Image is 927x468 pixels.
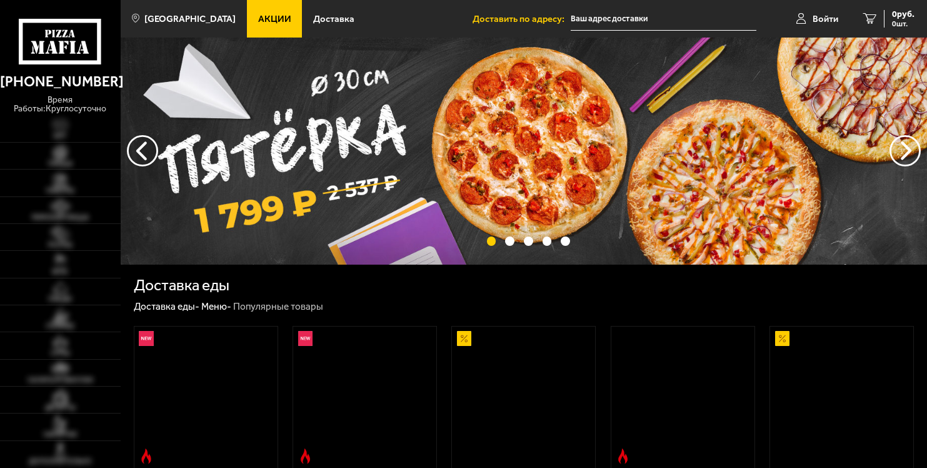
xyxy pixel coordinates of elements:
button: точки переключения [524,237,533,246]
a: АкционныйПепперони 25 см (толстое с сыром) [770,327,913,468]
span: Доставить по адресу: [473,14,571,24]
img: Острое блюдо [139,449,153,463]
img: Острое блюдо [298,449,313,463]
a: НовинкаОстрое блюдоРимская с креветками [134,327,278,468]
img: Новинка [139,331,153,345]
img: Острое блюдо [616,449,630,463]
a: Доставка еды- [134,301,199,312]
span: Доставка [313,14,354,24]
span: 0 руб. [892,10,914,19]
span: 0 шт. [892,20,914,28]
img: Новинка [298,331,313,345]
a: Острое блюдоБиф чили 25 см (толстое с сыром) [611,327,754,468]
button: предыдущий [889,135,921,166]
button: точки переключения [487,237,496,246]
img: Акционный [457,331,471,345]
img: Акционный [775,331,789,345]
span: [GEOGRAPHIC_DATA] [144,14,236,24]
button: точки переключения [543,237,552,246]
a: НовинкаОстрое блюдоРимская с мясным ассорти [293,327,436,468]
a: Меню- [201,301,231,312]
button: следующий [127,135,158,166]
span: Войти [813,14,838,24]
button: точки переключения [505,237,514,246]
span: Акции [258,14,291,24]
h1: Доставка еды [134,278,229,293]
a: АкционныйАль-Шам 25 см (тонкое тесто) [452,327,595,468]
input: Ваш адрес доставки [571,8,756,31]
button: точки переключения [561,237,570,246]
div: Популярные товары [233,300,323,313]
